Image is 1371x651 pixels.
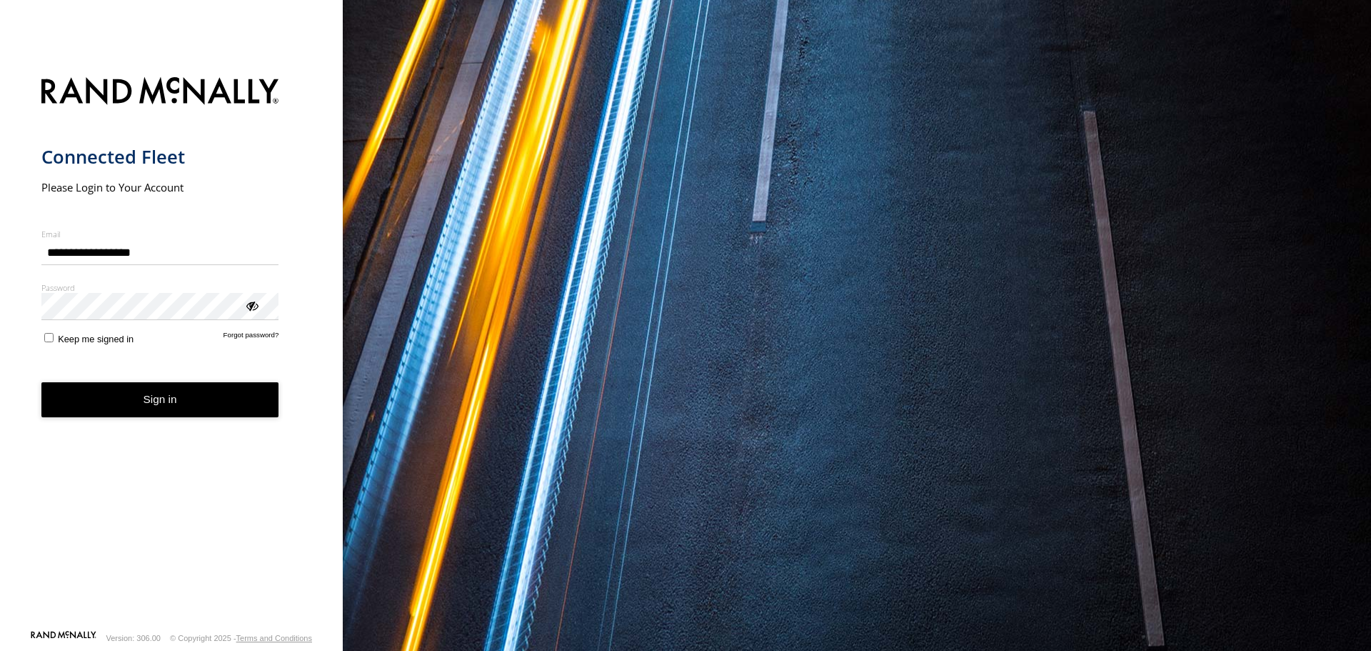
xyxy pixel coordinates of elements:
img: Rand McNally [41,74,279,111]
a: Terms and Conditions [236,634,312,642]
a: Visit our Website [31,631,96,645]
button: Sign in [41,382,279,417]
input: Keep me signed in [44,333,54,342]
h1: Connected Fleet [41,145,279,169]
span: Keep me signed in [58,334,134,344]
div: © Copyright 2025 - [170,634,312,642]
label: Password [41,282,279,293]
div: Version: 306.00 [106,634,161,642]
div: ViewPassword [244,298,258,312]
h2: Please Login to Your Account [41,180,279,194]
form: main [41,69,302,630]
label: Email [41,229,279,239]
a: Forgot password? [224,331,279,344]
